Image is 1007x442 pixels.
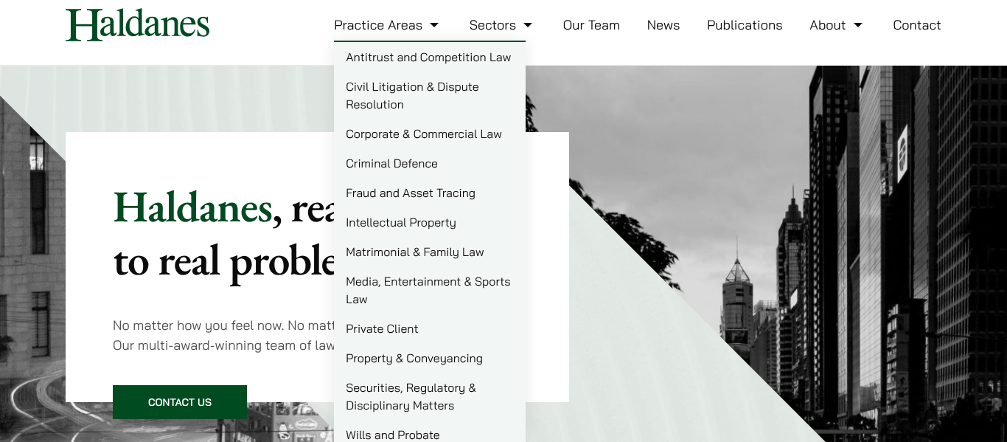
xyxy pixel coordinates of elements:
p: Haldanes [113,179,522,286]
a: Media, Entertainment & Sports Law [334,266,526,314]
a: News [647,16,680,33]
a: About [809,16,865,33]
a: Property & Conveyancing [334,343,526,373]
a: Private Client [334,314,526,343]
a: Our Team [563,16,620,33]
img: Logo of Haldanes [66,8,209,41]
mark: , real solutions to real problems [113,177,517,288]
a: Fraud and Asset Tracing [334,178,526,207]
a: Criminal Defence [334,148,526,178]
a: Practice Areas [334,16,442,33]
a: Publications [707,16,783,33]
a: Intellectual Property [334,207,526,237]
a: Contact [893,16,941,33]
p: No matter how you feel now. No matter what your legal problem is. Our multi-award-winning team of... [113,315,522,355]
a: Antitrust and Competition Law [334,42,526,72]
a: Securities, Regulatory & Disciplinary Matters [334,373,526,420]
a: Contact Us [113,385,247,419]
a: Sectors [470,16,536,33]
a: Corporate & Commercial Law [334,119,526,148]
a: Civil Litigation & Dispute Resolution [334,72,526,119]
a: Matrimonial & Family Law [334,237,526,266]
